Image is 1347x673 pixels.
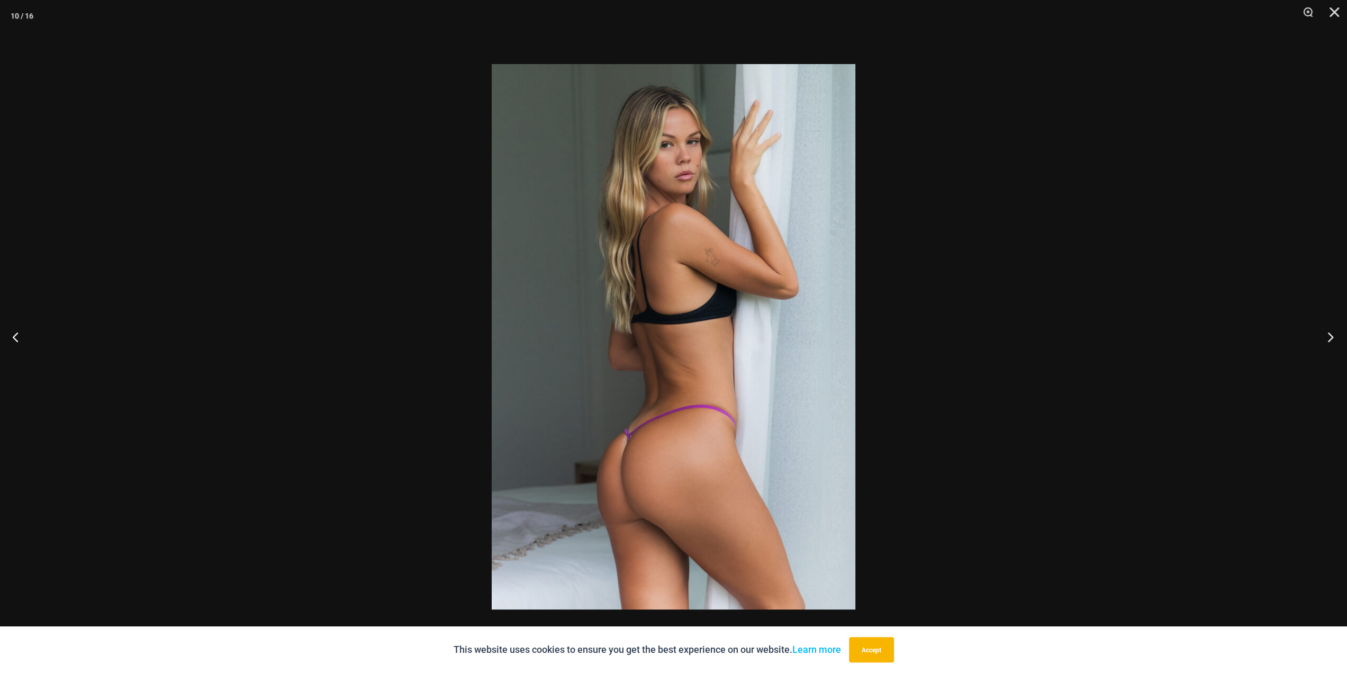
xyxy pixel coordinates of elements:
div: 10 / 16 [11,8,33,24]
a: Learn more [792,644,841,655]
img: Georgia Purple Aqua 689 Micro Thong 05 [492,64,855,609]
button: Accept [849,637,894,662]
p: This website uses cookies to ensure you get the best experience on our website. [454,642,841,658]
button: Next [1307,310,1347,363]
